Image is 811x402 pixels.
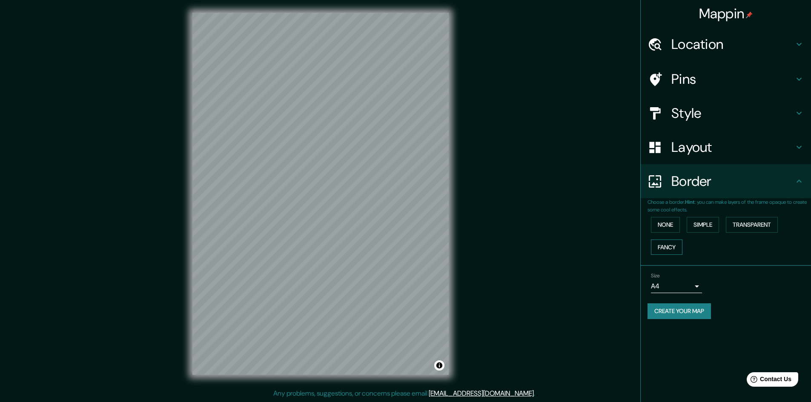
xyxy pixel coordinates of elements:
p: Any problems, suggestions, or concerns please email . [273,388,535,399]
a: [EMAIL_ADDRESS][DOMAIN_NAME] [429,389,534,398]
div: . [535,388,536,399]
b: Hint [685,199,695,205]
div: Style [641,96,811,130]
button: None [651,217,680,233]
h4: Location [671,36,794,53]
h4: Border [671,173,794,190]
button: Fancy [651,239,682,255]
button: Create your map [648,303,711,319]
h4: Style [671,105,794,122]
h4: Mappin [699,5,753,22]
iframe: Help widget launcher [735,369,802,393]
label: Size [651,272,660,279]
img: pin-icon.png [746,11,753,18]
canvas: Map [192,13,449,375]
button: Transparent [726,217,778,233]
div: Pins [641,62,811,96]
p: Choose a border. : you can make layers of the frame opaque to create some cool effects. [648,198,811,214]
div: Border [641,164,811,198]
button: Toggle attribution [434,360,444,371]
div: A4 [651,279,702,293]
h4: Pins [671,71,794,88]
div: Layout [641,130,811,164]
div: . [536,388,538,399]
button: Simple [687,217,719,233]
div: Location [641,27,811,61]
h4: Layout [671,139,794,156]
